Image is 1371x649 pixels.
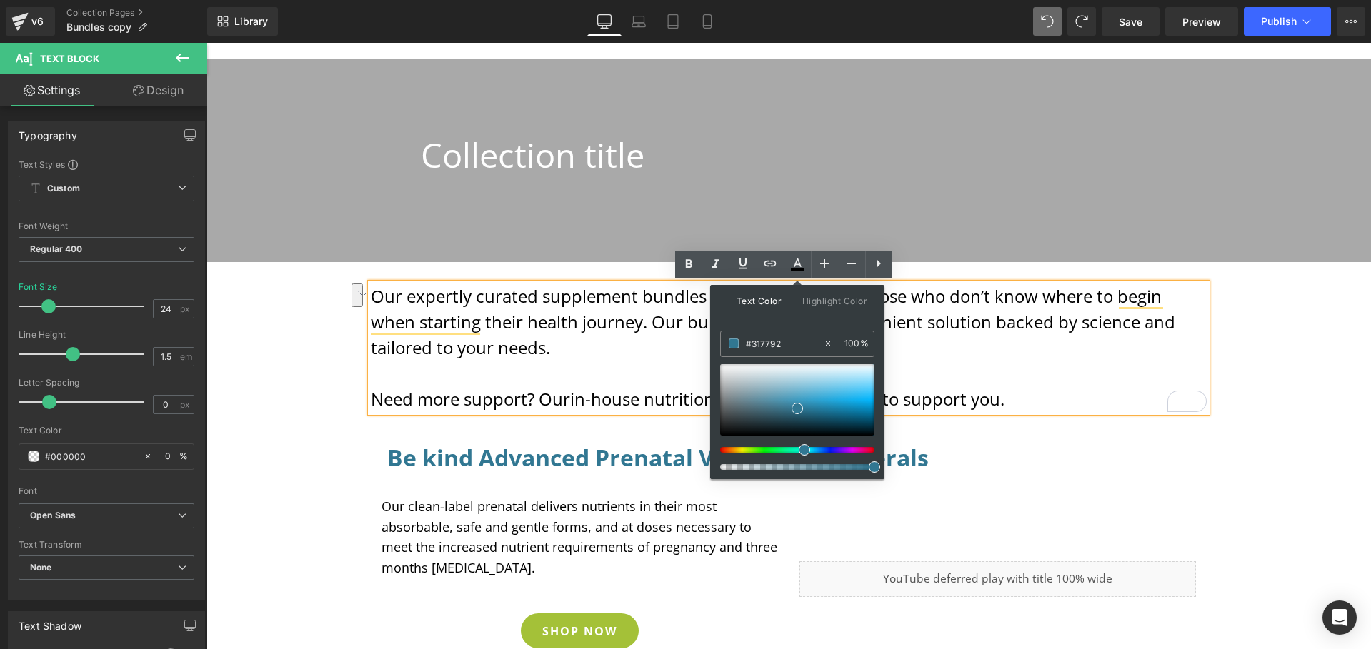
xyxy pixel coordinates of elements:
[47,183,80,195] b: Custom
[19,426,194,436] div: Text Color
[19,159,194,170] div: Text Styles
[106,74,210,106] a: Design
[30,510,76,522] i: Open Sans
[19,221,194,231] div: Font Weight
[159,444,194,469] div: %
[722,285,797,316] span: Text Color
[66,7,207,19] a: Collection Pages
[1119,14,1142,29] span: Save
[234,15,268,28] span: Library
[1182,14,1221,29] span: Preview
[45,448,136,464] input: Color
[29,12,46,31] div: v6
[797,285,873,316] span: Highlight Color
[19,486,194,496] div: Font
[180,400,192,409] span: px
[656,7,690,36] a: Tablet
[30,562,52,573] b: None
[6,7,55,36] a: v6
[839,331,874,356] div: %
[19,330,194,340] div: Line Height
[206,43,1371,649] iframe: To enrich screen reader interactions, please activate Accessibility in Grammarly extension settings
[66,21,131,33] span: Bundles copy
[40,53,99,64] span: Text Block
[314,570,432,605] a: SHOP NOW
[1165,7,1238,36] a: Preview
[587,7,622,36] a: Desktop
[19,121,77,141] div: Typography
[19,612,81,632] div: Text Shadow
[1337,7,1365,36] button: More
[180,304,192,313] span: px
[622,7,656,36] a: Laptop
[181,398,983,432] h3: Be kind Advanced Prenatal Vitamins & Minerals
[30,243,83,254] b: Regular 400
[1033,7,1062,36] button: Undo
[175,453,572,535] p: Our clean-label prenatal delivers nutrients in their most absorbable, safe and gentle forms, and ...
[164,344,798,368] font: Need more support? Our in-house nutrition experts are available to support you.
[1067,7,1096,36] button: Redo
[1261,16,1297,27] span: Publish
[1244,7,1331,36] button: Publish
[1322,600,1357,635] div: Open Intercom Messenger
[19,282,58,292] div: Font Size
[164,241,1000,369] div: To enrich screen reader interactions, please activate Accessibility in Grammarly extension settings
[19,378,194,388] div: Letter Spacing
[746,336,823,351] input: Color
[690,7,724,36] a: Mobile
[207,7,278,36] a: New Library
[336,578,411,599] span: SHOP NOW
[180,352,192,361] span: em
[214,88,950,136] h1: Collection title
[19,540,194,550] div: Text Transform
[164,241,969,316] font: Our expertly curated supplement bundles offer a solution for those who don’t know where to begin ...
